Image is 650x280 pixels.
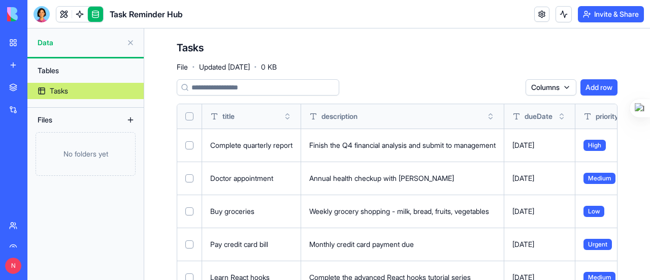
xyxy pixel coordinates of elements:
[177,41,204,55] h4: Tasks
[38,38,122,48] span: Data
[16,108,66,114] div: Shelly • 7m ago
[557,111,567,121] button: Toggle sort
[185,207,193,215] button: Select row
[583,140,606,151] span: High
[309,173,496,183] div: Annual health checkup with [PERSON_NAME]
[210,239,292,250] div: Pay credit card bill
[16,235,24,243] button: Emoji picker
[512,206,567,216] div: [DATE]
[596,111,619,121] span: priority
[309,206,496,216] div: Weekly grocery shopping - milk, bread, fruits, vegetables
[174,231,190,247] button: Send a message…
[49,5,74,13] h1: Shelly
[36,132,136,176] div: No folders yet
[49,13,70,23] p: Active
[210,206,292,216] div: Buy groceries
[16,65,158,75] div: Hey naveen.ellanki 👋
[110,8,183,20] span: Task Reminder Hub
[50,86,68,96] div: Tasks
[5,258,21,274] span: N
[32,112,114,128] div: Files
[309,140,496,150] div: Finish the Q4 financial analysis and submit to management
[64,235,73,243] button: Start recording
[282,111,292,121] button: Toggle sort
[27,83,144,99] a: Tasks
[583,206,604,217] span: Low
[578,6,644,22] button: Invite & Share
[485,111,496,121] button: Toggle sort
[16,80,158,100] div: Welcome to Blocks 🙌 I'm here if you have any questions!
[27,132,144,176] a: No folders yet
[580,79,617,96] button: Add row
[525,111,552,121] span: dueDate
[583,173,615,184] span: Medium
[583,239,612,250] span: Urgent
[29,6,45,22] img: Profile image for Shelly
[254,59,257,75] span: ·
[185,141,193,149] button: Select row
[210,140,292,150] div: Complete quarterly report
[48,235,56,243] button: Upload attachment
[512,173,567,183] div: [DATE]
[7,4,26,23] button: go back
[32,235,40,243] button: Gif picker
[185,240,193,248] button: Select row
[210,173,292,183] div: Doctor appointment
[321,111,357,121] span: description
[185,112,193,120] button: Select all
[8,58,167,106] div: Hey naveen.ellanki 👋Welcome to Blocks 🙌 I'm here if you have any questions!Shelly • 7m ago
[177,62,188,72] span: File
[32,63,139,79] div: Tables
[9,213,194,231] textarea: Message…
[222,111,235,121] span: title
[512,239,567,250] div: [DATE]
[526,79,576,96] button: Columns
[512,140,567,150] div: [DATE]
[309,239,496,250] div: Monthly credit card payment due
[192,59,195,75] span: ·
[261,62,277,72] span: 0 KB
[8,58,195,128] div: Shelly says…
[178,4,197,22] div: Close
[185,174,193,182] button: Select row
[159,4,178,23] button: Home
[7,7,70,21] img: logo
[199,62,250,72] span: Updated [DATE]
